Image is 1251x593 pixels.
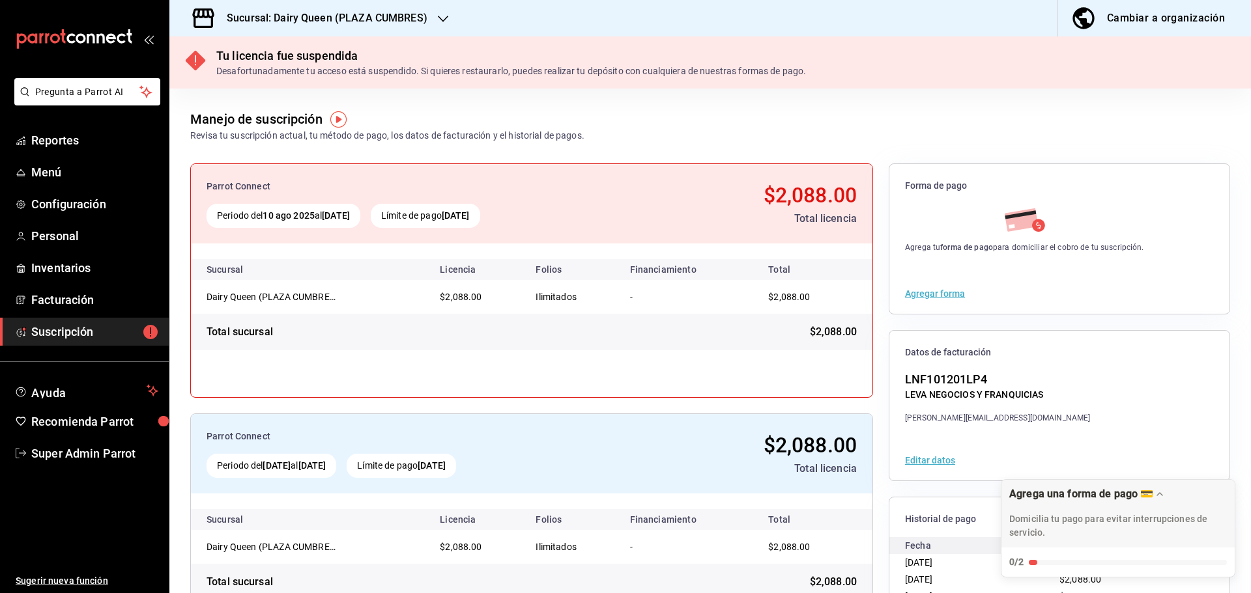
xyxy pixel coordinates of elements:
div: Fecha [905,537,1059,554]
div: [PERSON_NAME][EMAIL_ADDRESS][DOMAIN_NAME] [905,412,1090,424]
th: Licencia [429,259,525,280]
div: Cambiar a organización [1107,9,1225,27]
div: 0/2 [1009,555,1024,569]
td: Ilimitados [525,530,619,564]
div: Drag to move checklist [1001,480,1235,547]
td: - [620,530,753,564]
strong: [DATE] [418,460,446,471]
span: Inventarios [31,259,158,277]
span: Personal [31,227,158,245]
th: Financiamiento [620,509,753,530]
button: Pregunta a Parrot AI [14,78,160,105]
span: $2,088.00 [440,542,482,552]
th: Folios [525,509,619,530]
div: Total sucursal [207,574,273,590]
strong: forma de pago [940,243,993,252]
td: - [620,280,753,314]
div: Sucursal [207,514,278,525]
div: [DATE] [905,571,1059,588]
p: Domicilia tu pago para evitar interrupciones de servicio. [1009,512,1227,540]
span: Reportes [31,131,158,149]
div: Agrega tu para domiciliar el cobro de tu suscripción. [905,241,1144,253]
span: $2,088.00 [768,542,810,552]
span: Datos de facturación [905,346,1214,359]
div: LEVA NEGOCIOS Y FRANQUICIAS [905,388,1090,402]
div: Agrega una forma de pago 💳 [1001,479,1235,577]
div: Tu licencia fue suspendida [216,47,806,64]
div: [DATE] [905,554,1059,571]
span: Configuración [31,195,158,213]
span: Super Admin Parrot [31,445,158,462]
div: Desafortunadamente tu acceso está suspendido. Si quieres restaurarlo, puedes realizar tu depósito... [216,64,806,78]
span: Ayuda [31,383,141,398]
strong: [DATE] [263,460,291,471]
th: Total [753,259,872,280]
span: Pregunta a Parrot AI [35,85,140,99]
button: open_drawer_menu [143,34,154,44]
h3: Sucursal: Dairy Queen (PLAZA CUMBRES) [216,10,427,26]
div: Total licencia [615,461,857,476]
div: Dairy Queen (PLAZA CUMBRES) [207,290,337,303]
strong: [DATE] [322,210,350,221]
div: Agrega una forma de pago 💳 [1009,488,1153,500]
strong: 10 ago 2025 [263,210,314,221]
div: Total licencia [627,211,857,227]
div: Dairy Queen (PLAZA CUMBRES) [207,540,337,553]
a: Pregunta a Parrot AI [9,94,160,108]
th: Licencia [429,509,525,530]
span: Historial de pago [905,513,1214,525]
div: Periodo del al [207,204,360,228]
span: $2,088.00 [810,574,857,590]
span: $2,088.00 [440,292,482,302]
div: Límite de pago [347,454,456,478]
div: LNF101201LP4 [905,370,1090,388]
div: Total sucursal [207,324,273,340]
button: Agregar forma [905,289,965,298]
div: Revisa tu suscripción actual, tu método de pago, los datos de facturación y el historial de pagos. [190,129,584,143]
th: Total [753,509,872,530]
span: Recomienda Parrot [31,413,158,430]
div: Parrot Connect [207,430,605,443]
span: $2,088.00 [764,183,857,208]
div: Periodo del al [207,454,336,478]
button: Expand Checklist [1001,480,1235,577]
span: Sugerir nueva función [16,574,158,588]
th: Folios [525,259,619,280]
span: Facturación [31,291,158,309]
th: Financiamiento [620,259,753,280]
div: Parrot Connect [207,180,616,193]
img: Tooltip marker [330,111,347,128]
span: $2,088.00 [1059,574,1101,585]
td: Ilimitados [525,280,619,314]
button: Editar datos [905,456,955,465]
span: $2,088.00 [810,324,857,340]
span: Forma de pago [905,180,1214,192]
strong: [DATE] [298,460,326,471]
div: Límite de pago [371,204,480,228]
span: $2,088.00 [764,433,857,458]
strong: [DATE] [442,210,470,221]
div: Sucursal [207,264,278,275]
span: Suscripción [31,323,158,340]
div: Manejo de suscripción [190,109,323,129]
span: $2,088.00 [768,292,810,302]
span: Menú [31,163,158,181]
